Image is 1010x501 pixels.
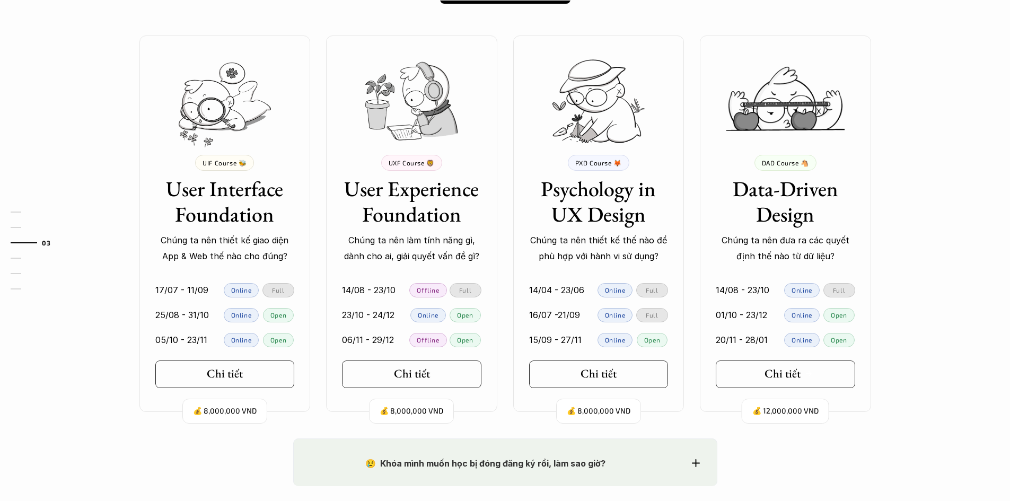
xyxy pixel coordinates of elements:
p: Chúng ta nên đưa ra các quyết định thế nào từ dữ liệu? [716,232,855,265]
p: Full [833,286,845,294]
p: 💰 12,000,000 VND [752,404,819,418]
p: Open [270,336,286,344]
p: Open [831,336,847,344]
p: Online [418,311,438,319]
p: DAD Course 🐴 [762,159,809,166]
p: UXF Course 🦁 [389,159,435,166]
a: Chi tiết [342,361,481,388]
p: 💰 8,000,000 VND [380,404,443,418]
p: Online [231,286,252,294]
a: 03 [11,236,61,249]
h3: User Experience Foundation [342,176,481,227]
p: Chúng ta nên thiết kế giao diện App & Web thế nào cho đúng? [155,232,295,265]
p: 14/08 - 23/10 [716,282,769,298]
p: 01/10 - 23/12 [716,307,767,323]
p: PXD Course 🦊 [575,159,622,166]
p: 20/11 - 28/01 [716,332,768,348]
a: Chi tiết [529,361,669,388]
p: 15/09 - 27/11 [529,332,582,348]
p: Chúng ta nên thiết kế thế nào để phù hợp với hành vi sử dụng? [529,232,669,265]
p: Online [792,311,812,319]
p: Open [644,336,660,344]
h3: Psychology in UX Design [529,176,669,227]
p: 05/10 - 23/11 [155,332,207,348]
p: 16/07 -21/09 [529,307,580,323]
p: Offline [417,336,439,344]
p: Chúng ta nên làm tính năng gì, dành cho ai, giải quyết vấn đề gì? [342,232,481,265]
p: 💰 8,000,000 VND [193,404,257,418]
p: Full [646,286,658,294]
strong: 03 [42,239,50,247]
p: Online [231,311,252,319]
h5: Chi tiết [394,367,430,381]
p: Full [272,286,284,294]
p: Open [457,336,473,344]
p: Offline [417,286,439,294]
p: Online [231,336,252,344]
p: Online [792,336,812,344]
h5: Chi tiết [581,367,617,381]
p: 23/10 - 24/12 [342,307,394,323]
h5: Chi tiết [207,367,243,381]
p: Full [646,311,658,319]
p: Open [457,311,473,319]
p: UIF Course 🐝 [203,159,247,166]
p: Full [459,286,471,294]
p: Online [605,336,626,344]
a: Chi tiết [155,361,295,388]
p: Online [792,286,812,294]
p: 17/07 - 11/09 [155,282,208,298]
p: 💰 8,000,000 VND [567,404,630,418]
p: 06/11 - 29/12 [342,332,394,348]
p: Open [831,311,847,319]
p: Open [270,311,286,319]
h3: User Interface Foundation [155,176,295,227]
strong: 😢 Khóa mình muốn học bị đóng đăng ký rồi, làm sao giờ? [365,458,605,469]
p: Online [605,286,626,294]
p: 14/04 - 23/06 [529,282,584,298]
p: Online [605,311,626,319]
p: 14/08 - 23/10 [342,282,396,298]
h3: Data-Driven Design [716,176,855,227]
h5: Chi tiết [765,367,801,381]
p: 25/08 - 31/10 [155,307,209,323]
a: Chi tiết [716,361,855,388]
